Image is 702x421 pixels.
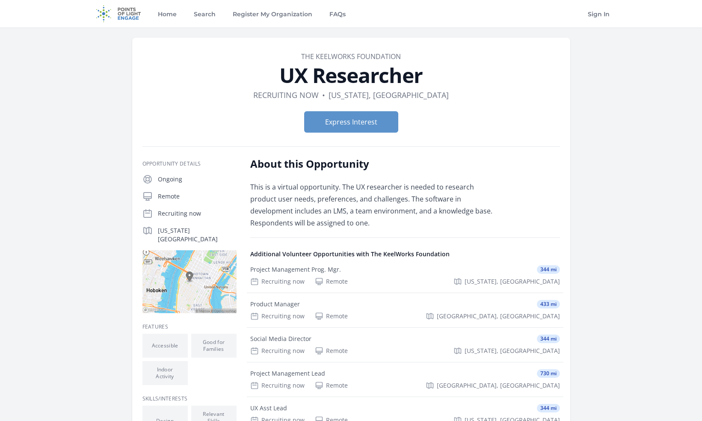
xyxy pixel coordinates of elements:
[322,89,325,101] div: •
[537,369,560,378] span: 730 mi
[158,226,237,243] p: [US_STATE][GEOGRAPHIC_DATA]
[247,362,563,397] a: Project Management Lead 730 mi Recruiting now Remote [GEOGRAPHIC_DATA], [GEOGRAPHIC_DATA]
[142,160,237,167] h3: Opportunity Details
[315,277,348,286] div: Remote
[250,381,305,390] div: Recruiting now
[465,347,560,355] span: [US_STATE], [GEOGRAPHIC_DATA]
[437,381,560,390] span: [GEOGRAPHIC_DATA], [GEOGRAPHIC_DATA]
[315,347,348,355] div: Remote
[465,277,560,286] span: [US_STATE], [GEOGRAPHIC_DATA]
[158,192,237,201] p: Remote
[158,209,237,218] p: Recruiting now
[142,323,237,330] h3: Features
[537,300,560,308] span: 433 mi
[142,334,188,358] li: Accessible
[247,328,563,362] a: Social Media Director 344 mi Recruiting now Remote [US_STATE], [GEOGRAPHIC_DATA]
[437,312,560,320] span: [GEOGRAPHIC_DATA], [GEOGRAPHIC_DATA]
[250,250,560,258] h4: Additional Volunteer Opportunities with The KeelWorks Foundation
[250,300,300,308] div: Product Manager
[250,265,341,274] div: Project Management Prog. Mgr.
[191,334,237,358] li: Good for Families
[247,293,563,327] a: Product Manager 433 mi Recruiting now Remote [GEOGRAPHIC_DATA], [GEOGRAPHIC_DATA]
[142,395,237,402] h3: Skills/Interests
[301,52,401,61] a: The KeelWorks Foundation
[142,250,237,313] img: Map
[304,111,398,133] button: Express Interest
[315,312,348,320] div: Remote
[247,258,563,293] a: Project Management Prog. Mgr. 344 mi Recruiting now Remote [US_STATE], [GEOGRAPHIC_DATA]
[142,361,188,385] li: Indoor Activity
[537,404,560,412] span: 344 mi
[250,347,305,355] div: Recruiting now
[158,175,237,184] p: Ongoing
[250,312,305,320] div: Recruiting now
[315,381,348,390] div: Remote
[537,335,560,343] span: 344 mi
[250,335,311,343] div: Social Media Director
[250,181,501,229] p: This is a virtual opportunity. The UX researcher is needed to research product user needs, prefer...
[250,277,305,286] div: Recruiting now
[329,89,449,101] dd: [US_STATE], [GEOGRAPHIC_DATA]
[142,65,560,86] h1: UX Researcher
[250,404,287,412] div: UX Asst Lead
[537,265,560,274] span: 344 mi
[250,157,501,171] h2: About this Opportunity
[250,369,325,378] div: Project Management Lead
[253,89,319,101] dd: Recruiting now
